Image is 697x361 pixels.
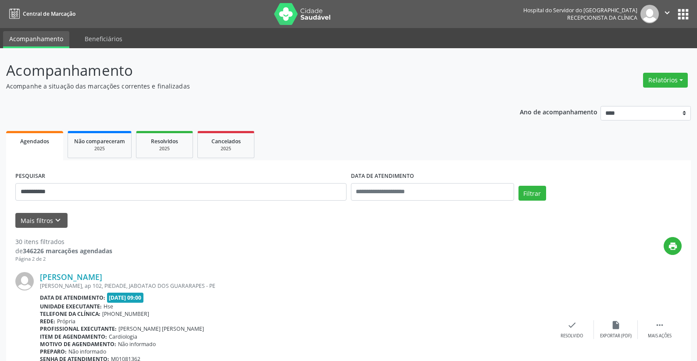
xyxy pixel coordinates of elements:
[15,272,34,290] img: img
[40,325,117,333] b: Profissional executante:
[15,213,68,228] button: Mais filtroskeyboard_arrow_down
[74,138,125,145] span: Não compareceram
[15,246,112,255] div: de
[676,7,691,22] button: apps
[23,247,112,255] strong: 346226 marcações agendadas
[57,318,75,325] span: Própria
[40,333,107,340] b: Item de agendamento:
[79,31,129,46] a: Beneficiários
[6,60,486,81] p: Acompanhamento
[659,5,676,23] button: 
[15,255,112,263] div: Página 2 de 2
[20,138,49,145] span: Agendados
[40,303,102,310] b: Unidade executante:
[143,145,186,152] div: 2025
[104,303,113,310] span: Hse
[567,320,577,330] i: check
[523,7,637,14] div: Hospital do Servidor do [GEOGRAPHIC_DATA]
[107,293,144,303] span: [DATE] 09:00
[118,325,204,333] span: [PERSON_NAME] [PERSON_NAME]
[118,340,156,348] span: Não informado
[211,138,241,145] span: Cancelados
[15,170,45,183] label: PESQUISAR
[662,8,672,18] i: 
[40,340,116,348] b: Motivo de agendamento:
[102,310,149,318] span: [PHONE_NUMBER]
[68,348,106,355] span: Não informado
[6,81,486,91] p: Acompanhe a situação das marcações correntes e finalizadas
[109,333,137,340] span: Cardiologia
[561,333,583,339] div: Resolvido
[611,320,621,330] i: insert_drive_file
[74,145,125,152] div: 2025
[664,237,682,255] button: print
[40,310,100,318] b: Telefone da clínica:
[668,241,678,251] i: print
[40,294,105,301] b: Data de atendimento:
[567,14,637,21] span: Recepcionista da clínica
[643,73,688,88] button: Relatórios
[600,333,632,339] div: Exportar (PDF)
[520,106,597,117] p: Ano de acompanhamento
[40,282,550,290] div: [PERSON_NAME], ap 102, PIEDADE, JABOATAO DOS GUARARAPES - PE
[15,237,112,246] div: 30 itens filtrados
[23,10,75,18] span: Central de Marcação
[204,145,248,152] div: 2025
[40,318,55,325] b: Rede:
[151,138,178,145] span: Resolvidos
[53,216,63,225] i: keyboard_arrow_down
[518,186,546,201] button: Filtrar
[640,5,659,23] img: img
[655,320,665,330] i: 
[40,272,102,282] a: [PERSON_NAME]
[6,7,75,21] a: Central de Marcação
[3,31,69,48] a: Acompanhamento
[40,348,67,355] b: Preparo:
[351,170,414,183] label: DATA DE ATENDIMENTO
[648,333,672,339] div: Mais ações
